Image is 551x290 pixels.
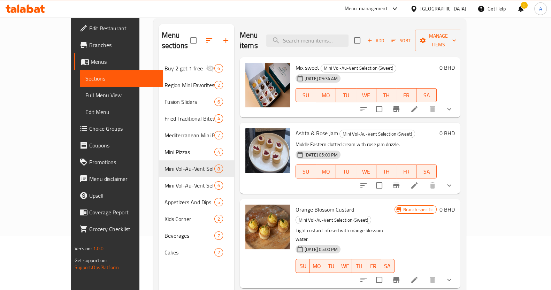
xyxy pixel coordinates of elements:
[164,198,214,206] span: Appetizers And Dips
[74,20,163,37] a: Edit Restaurant
[441,177,458,194] button: show more
[445,276,453,284] svg: Show Choices
[445,105,453,113] svg: Show Choices
[214,181,223,190] div: items
[80,70,163,87] a: Sections
[415,30,462,51] button: Manage items
[352,259,366,273] button: TH
[164,181,214,190] span: Mini Vol-Au-Vent Selection
[302,246,340,253] span: [DATE] 05:00 PM
[159,227,234,244] div: Beverages7
[80,104,163,120] a: Edit Menu
[380,259,394,273] button: SA
[296,165,316,178] button: SU
[217,32,234,49] button: Add section
[400,206,436,213] span: Branch specific
[164,215,214,223] span: Kids Corner
[355,272,372,288] button: sort-choices
[215,115,223,122] span: 4
[74,221,163,237] a: Grocery Checklist
[410,276,419,284] a: Edit menu item
[366,37,385,45] span: Add
[359,90,374,100] span: WE
[339,90,353,100] span: TU
[215,199,223,206] span: 5
[399,90,414,100] span: FR
[419,90,434,100] span: SA
[164,131,214,139] span: Mediterranean Mini Pastries
[74,53,163,70] a: Menus
[379,167,394,177] span: TH
[206,64,214,72] svg: Inactive section
[296,140,437,149] p: Middle Eastern clotted cream with rose jam drizzle.
[313,261,321,271] span: MO
[80,87,163,104] a: Full Menu View
[164,81,214,89] span: Region Mini Favorites
[89,141,158,150] span: Coupons
[359,167,374,177] span: WE
[89,41,158,49] span: Branches
[296,216,371,224] span: Mini Vol-Au-Vent Selection (Sweet)
[296,128,338,138] span: Ashta & Rose Jam
[356,165,376,178] button: WE
[355,101,372,117] button: sort-choices
[372,102,387,116] span: Select to update
[310,259,324,273] button: MO
[390,35,412,46] button: Sort
[164,148,214,156] span: Mini Pizzas
[424,177,441,194] button: delete
[302,75,340,82] span: [DATE] 09:34 AM
[321,64,396,72] span: Mini Vol-Au-Vent Selection (Sweet)
[321,64,396,72] div: Mini Vol-Au-Vent Selection (Sweet)
[419,167,434,177] span: SA
[214,215,223,223] div: items
[369,261,377,271] span: FR
[296,88,316,102] button: SU
[416,165,437,178] button: SA
[215,249,223,256] span: 2
[296,216,371,224] div: Mini Vol-Au-Vent Selection (Sweet)
[164,98,214,106] span: Fusion Sliders
[215,99,223,105] span: 6
[89,191,158,200] span: Upsell
[396,88,416,102] button: FR
[215,182,223,189] span: 6
[345,5,388,13] div: Menu-management
[388,272,405,288] button: Branch-specific-item
[85,74,158,83] span: Sections
[379,90,394,100] span: TH
[388,177,405,194] button: Branch-specific-item
[159,60,234,77] div: Buy 2 get 1 free6
[164,64,206,72] span: Buy 2 get 1 free
[214,248,223,257] div: items
[159,77,234,93] div: Region Mini Favorites2
[319,90,334,100] span: MO
[164,165,214,173] div: Mini Vol-Au-Vent Selection (Sweet)
[214,114,223,123] div: items
[388,101,405,117] button: Branch-specific-item
[215,82,223,89] span: 2
[74,154,163,170] a: Promotions
[89,208,158,216] span: Coverage Report
[214,165,223,173] div: items
[441,272,458,288] button: show more
[387,35,415,46] span: Sort items
[215,232,223,239] span: 7
[441,101,458,117] button: show more
[439,63,455,72] h6: 0 BHD
[215,65,223,72] span: 6
[74,120,163,137] a: Choice Groups
[159,177,234,194] div: Mini Vol-Au-Vent Selection6
[159,57,234,264] nav: Menu sections
[159,144,234,160] div: Mini Pizzas4
[383,261,391,271] span: SA
[410,181,419,190] a: Edit menu item
[302,152,340,158] span: [DATE] 05:00 PM
[164,248,214,257] span: Cakes
[365,35,387,46] span: Add item
[159,93,234,110] div: Fusion Sliders6
[159,110,234,127] div: Fried Traditional Bites4
[299,167,313,177] span: SU
[299,90,313,100] span: SU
